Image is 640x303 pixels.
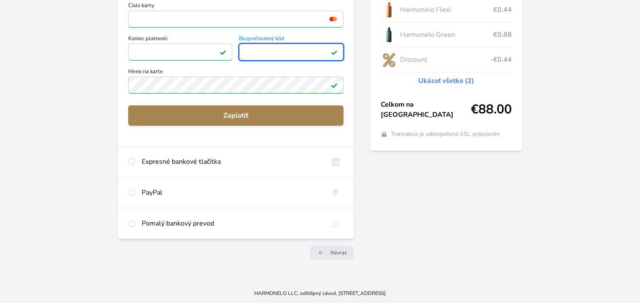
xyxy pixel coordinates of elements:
[243,46,340,58] iframe: Iframe pre bezpečnostný kód
[142,187,321,198] div: PayPal
[328,157,343,167] img: onlineBanking_SK.svg
[328,187,343,198] img: paypal.svg
[471,102,512,117] span: €88.00
[330,249,347,256] span: Návrat
[490,55,512,65] span: -€0.44
[128,77,343,94] input: Meno na kartePole je platné
[220,49,226,55] img: Pole je platné
[128,3,343,11] span: Číslo karty
[381,24,397,45] img: CLEAN_GREEN_se_stinem_x-lo.jpg
[128,105,343,126] button: Zaplatiť
[310,246,354,259] a: Návrat
[239,36,343,44] span: Bezpečnostný kód
[128,36,233,44] span: Koniec platnosti
[142,157,321,167] div: Expresné bankové tlačítka
[493,5,512,15] span: €0.44
[381,49,397,70] img: discount-lo.png
[132,13,340,25] iframe: Iframe pre číslo karty
[128,69,343,77] span: Meno na karte
[331,82,338,88] img: Pole je platné
[331,49,338,55] img: Pole je platné
[381,99,471,120] span: Celkom na [GEOGRAPHIC_DATA]
[418,76,474,86] a: Ukázať všetko (2)
[328,218,343,229] img: bankTransfer_IBAN.svg
[400,55,490,65] span: Discount
[135,110,337,121] span: Zaplatiť
[493,30,512,40] span: €0.88
[400,5,493,15] span: Harmonelo Flexi
[142,218,321,229] div: Pomalý bankový prevod
[400,30,493,40] span: Harmonelo Green
[327,15,339,23] img: mc
[391,130,500,138] span: Transakcia je zabezpečená SSL pripojením
[132,46,229,58] iframe: Iframe pre deň vypršania platnosti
